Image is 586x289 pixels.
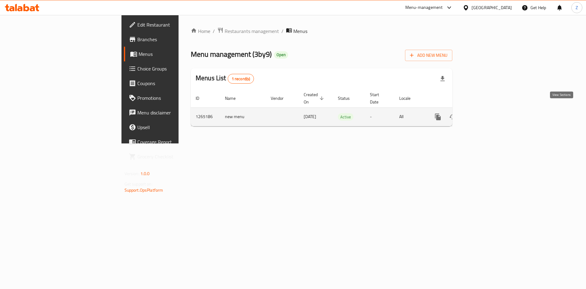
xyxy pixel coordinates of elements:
[394,107,426,126] td: All
[338,114,353,121] span: Active
[405,50,452,61] button: Add New Menu
[125,180,153,188] span: Get support on:
[304,113,316,121] span: [DATE]
[124,61,219,76] a: Choice Groups
[124,17,219,32] a: Edit Restaurant
[399,95,418,102] span: Locale
[196,74,254,84] h2: Menus List
[217,27,279,35] a: Restaurants management
[228,76,254,82] span: 1 record(s)
[124,149,219,164] a: Grocery Checklist
[274,52,288,57] span: Open
[124,47,219,61] a: Menus
[137,109,215,116] span: Menu disclaimer
[370,91,387,106] span: Start Date
[281,27,284,35] li: /
[410,52,447,59] span: Add New Menu
[338,113,353,121] div: Active
[225,95,244,102] span: Name
[435,71,450,86] div: Export file
[137,153,215,160] span: Grocery Checklist
[124,91,219,105] a: Promotions
[338,95,358,102] span: Status
[304,91,326,106] span: Created On
[191,89,494,126] table: enhanced table
[124,120,219,135] a: Upsell
[125,170,139,178] span: Version:
[220,107,266,126] td: new menu
[124,105,219,120] a: Menu disclaimer
[196,95,207,102] span: ID
[191,47,272,61] span: Menu management ( 3by9 )
[365,107,394,126] td: -
[124,135,219,149] a: Coverage Report
[405,4,443,11] div: Menu-management
[191,27,452,35] nav: breadcrumb
[576,4,578,11] span: Z
[137,138,215,146] span: Coverage Report
[137,21,215,28] span: Edit Restaurant
[137,80,215,87] span: Coupons
[293,27,307,35] span: Menus
[445,110,460,124] button: Change Status
[472,4,512,11] div: [GEOGRAPHIC_DATA]
[137,124,215,131] span: Upsell
[271,95,291,102] span: Vendor
[140,170,150,178] span: 1.0.0
[125,186,163,194] a: Support.OpsPlatform
[225,27,279,35] span: Restaurants management
[228,74,254,84] div: Total records count
[137,65,215,72] span: Choice Groups
[124,76,219,91] a: Coupons
[137,36,215,43] span: Branches
[139,50,215,58] span: Menus
[431,110,445,124] button: more
[426,89,494,108] th: Actions
[124,32,219,47] a: Branches
[137,94,215,102] span: Promotions
[274,51,288,59] div: Open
